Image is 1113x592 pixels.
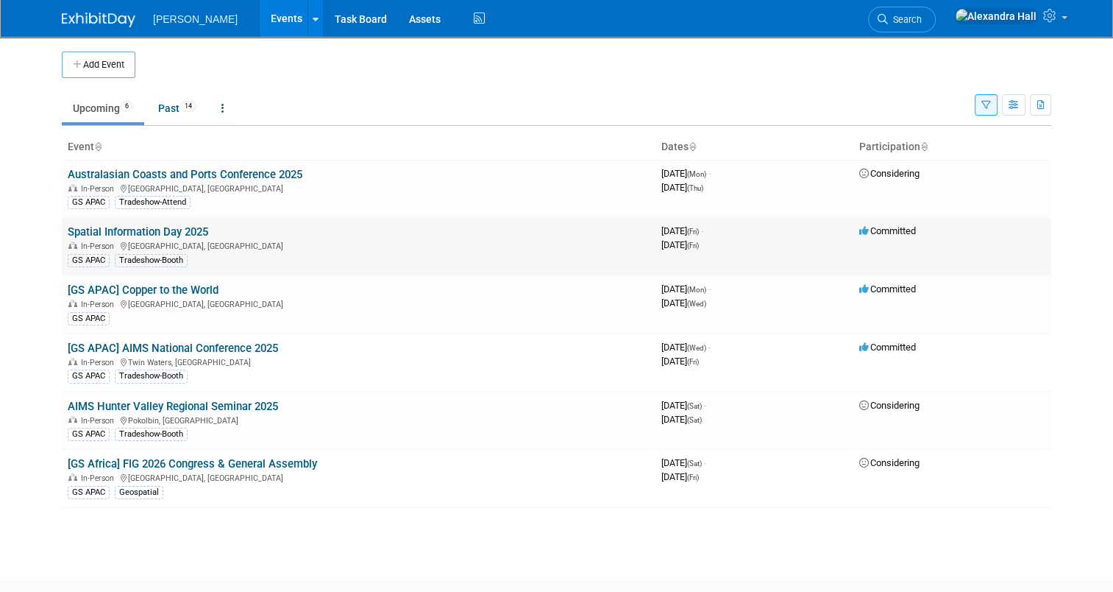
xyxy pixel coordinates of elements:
[115,486,163,499] div: Geospatial
[62,52,135,78] button: Add Event
[81,416,118,426] span: In-Person
[68,414,650,426] div: Pokolbin, [GEOGRAPHIC_DATA]
[81,184,118,194] span: In-Person
[661,400,706,411] span: [DATE]
[708,283,711,295] span: -
[655,135,853,160] th: Dates
[687,402,702,410] span: (Sat)
[68,471,650,483] div: [GEOGRAPHIC_DATA], [GEOGRAPHIC_DATA]
[859,283,916,295] span: Committed
[68,356,650,367] div: Twin Waters, [GEOGRAPHIC_DATA]
[689,141,696,152] a: Sort by Start Date
[859,457,920,468] span: Considering
[115,428,188,441] div: Tradeshow-Booth
[687,170,706,178] span: (Mon)
[68,400,278,413] a: AIMS Hunter Valley Regional Seminar 2025
[687,473,699,482] span: (Fri)
[68,457,317,471] a: [GS Africa] FIG 2026 Congress & General Assembly
[68,196,110,209] div: GS APAC
[68,416,77,423] img: In-Person Event
[708,342,711,353] span: -
[68,168,302,181] a: Australasian Coasts and Ports Conference 2025
[68,225,208,239] a: Spatial Information Day 2025
[888,14,922,25] span: Search
[859,225,916,236] span: Committed
[687,416,702,424] span: (Sat)
[68,342,278,355] a: [GS APAC] AIMS National Conference 2025
[68,300,77,307] img: In-Person Event
[661,356,699,367] span: [DATE]
[68,370,110,383] div: GS APAC
[687,228,699,236] span: (Fri)
[704,457,706,468] span: -
[661,225,703,236] span: [DATE]
[81,242,118,251] span: In-Person
[661,414,702,425] span: [DATE]
[68,242,77,249] img: In-Person Event
[68,239,650,251] div: [GEOGRAPHIC_DATA], [GEOGRAPHIC_DATA]
[68,358,77,365] img: In-Person Event
[81,473,118,483] span: In-Person
[115,196,191,209] div: Tradeshow-Attend
[68,486,110,499] div: GS APAC
[661,297,706,309] span: [DATE]
[704,400,706,411] span: -
[661,182,703,193] span: [DATE]
[147,94,207,122] a: Past14
[661,471,699,482] span: [DATE]
[81,300,118,309] span: In-Person
[81,358,118,367] span: In-Person
[68,473,77,481] img: In-Person Event
[687,344,706,352] span: (Wed)
[920,141,928,152] a: Sort by Participation Type
[68,283,218,297] a: [GS APAC] Copper to the World
[661,168,711,179] span: [DATE]
[62,13,135,27] img: ExhibitDay
[853,135,1051,160] th: Participation
[121,101,133,112] span: 6
[955,8,1037,24] img: Alexandra Hall
[68,297,650,309] div: [GEOGRAPHIC_DATA], [GEOGRAPHIC_DATA]
[68,428,110,441] div: GS APAC
[868,7,936,32] a: Search
[115,254,188,267] div: Tradeshow-Booth
[661,283,711,295] span: [DATE]
[687,242,699,250] span: (Fri)
[115,370,188,383] div: Tradeshow-Booth
[62,135,655,160] th: Event
[62,94,144,122] a: Upcoming6
[68,312,110,325] div: GS APAC
[153,13,238,25] span: [PERSON_NAME]
[687,184,703,192] span: (Thu)
[859,342,916,353] span: Committed
[701,225,703,236] span: -
[661,457,706,468] span: [DATE]
[94,141,102,152] a: Sort by Event Name
[68,254,110,267] div: GS APAC
[661,239,699,250] span: [DATE]
[68,184,77,191] img: In-Person Event
[687,300,706,308] span: (Wed)
[708,168,711,179] span: -
[68,182,650,194] div: [GEOGRAPHIC_DATA], [GEOGRAPHIC_DATA]
[859,400,920,411] span: Considering
[687,358,699,366] span: (Fri)
[687,286,706,294] span: (Mon)
[859,168,920,179] span: Considering
[180,101,196,112] span: 14
[661,342,711,353] span: [DATE]
[687,459,702,468] span: (Sat)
